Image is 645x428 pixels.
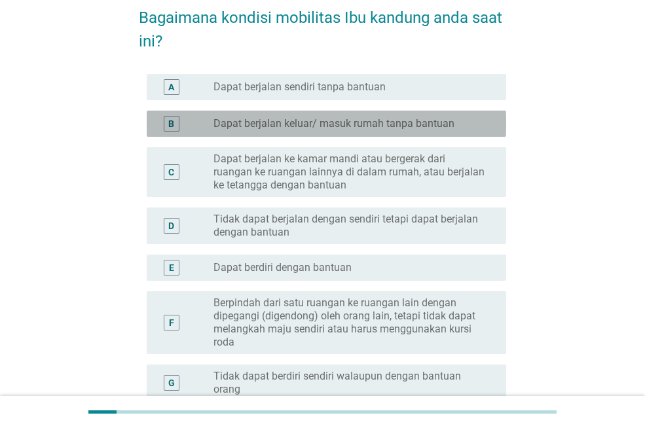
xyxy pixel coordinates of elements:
label: Dapat berjalan ke kamar mandi atau bergerak dari ruangan ke ruangan lainnya di dalam rumah, atau ... [213,152,485,192]
label: Berpindah dari satu ruangan ke ruangan lain dengan dipegangi (digendong) oleh orang lain, tetapi ... [213,296,485,349]
label: Dapat berjalan sendiri tanpa bantuan [213,80,386,94]
div: E [169,260,174,274]
div: F [169,315,174,329]
label: Dapat berdiri dengan bantuan [213,261,352,274]
div: G [168,376,175,389]
div: B [168,116,174,130]
label: Tidak dapat berjalan dengan sendiri tetapi dapat berjalan dengan bantuan [213,213,485,239]
div: D [168,219,174,232]
label: Tidak dapat berdiri sendiri walaupun dengan bantuan orang [213,370,485,396]
div: C [168,165,174,179]
div: A [168,80,174,94]
label: Dapat berjalan keluar/ masuk rumah tanpa bantuan [213,117,454,130]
